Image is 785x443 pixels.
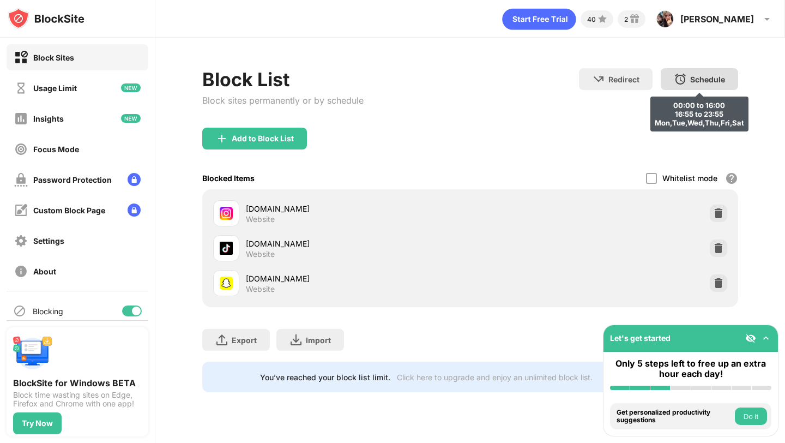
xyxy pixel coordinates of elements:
div: Blocking [33,307,63,316]
div: Website [246,249,275,259]
div: Export [232,336,257,345]
div: [DOMAIN_NAME] [246,238,470,249]
img: lock-menu.svg [128,203,141,217]
div: Website [246,214,275,224]
div: Schedule [690,75,725,84]
img: block-on.svg [14,51,28,64]
img: blocking-icon.svg [13,304,26,318]
img: push-desktop.svg [13,334,52,373]
img: password-protection-off.svg [14,173,28,187]
div: BlockSite for Windows BETA [13,378,142,388]
div: [DOMAIN_NAME] [246,273,470,284]
img: new-icon.svg [121,83,141,92]
div: Blocked Items [202,173,255,183]
div: 16:55 to 23:55 [655,110,744,118]
div: Usage Limit [33,83,77,93]
div: Password Protection [33,175,112,184]
div: Block time wasting sites on Edge, Firefox and Chrome with one app! [13,391,142,408]
img: favicons [220,277,233,290]
div: Add to Block List [232,134,294,143]
div: [DOMAIN_NAME] [246,203,470,214]
img: customize-block-page-off.svg [14,203,28,217]
div: About [33,267,56,276]
img: omni-setup-toggle.svg [760,333,771,344]
img: logo-blocksite.svg [8,8,84,29]
img: lock-menu.svg [128,173,141,186]
div: Focus Mode [33,145,79,154]
img: insights-off.svg [14,112,28,125]
img: focus-off.svg [14,142,28,156]
div: Website [246,284,275,294]
div: animation [502,8,576,30]
div: Insights [33,114,64,123]
img: time-usage-off.svg [14,81,28,95]
img: points-small.svg [596,13,609,26]
div: 40 [587,15,596,23]
div: Let's get started [610,333,671,343]
div: 00:00 to 16:00 [655,101,744,110]
div: Mon,Tue,Wed,Thu,Fri,Sat [655,118,744,127]
img: eye-not-visible.svg [745,333,756,344]
div: Block Sites [33,53,74,62]
img: about-off.svg [14,265,28,278]
div: Block sites permanently or by schedule [202,95,364,106]
img: ACg8ocJv-FPb2pPwg0rGyWfSe8s_3XZjdhQ0pKTqVC8yfcw8-r4BjVU=s96-c [656,10,674,28]
div: Block List [202,68,364,91]
div: Settings [33,236,64,246]
div: Click here to upgrade and enjoy an unlimited block list. [397,373,593,382]
img: favicons [220,207,233,220]
button: Do it [735,408,767,425]
img: reward-small.svg [628,13,641,26]
img: favicons [220,242,233,255]
img: new-icon.svg [121,114,141,123]
div: Get personalized productivity suggestions [617,409,732,424]
div: Try Now [22,419,53,428]
div: Import [306,336,331,345]
div: Custom Block Page [33,206,105,215]
img: settings-off.svg [14,234,28,248]
div: [PERSON_NAME] [680,14,754,25]
div: Only 5 steps left to free up an extra hour each day! [610,358,771,379]
div: Redirect [608,75,639,84]
div: You’ve reached your block list limit. [260,373,390,382]
div: Whitelist mode [662,173,717,183]
div: 2 [624,15,628,23]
